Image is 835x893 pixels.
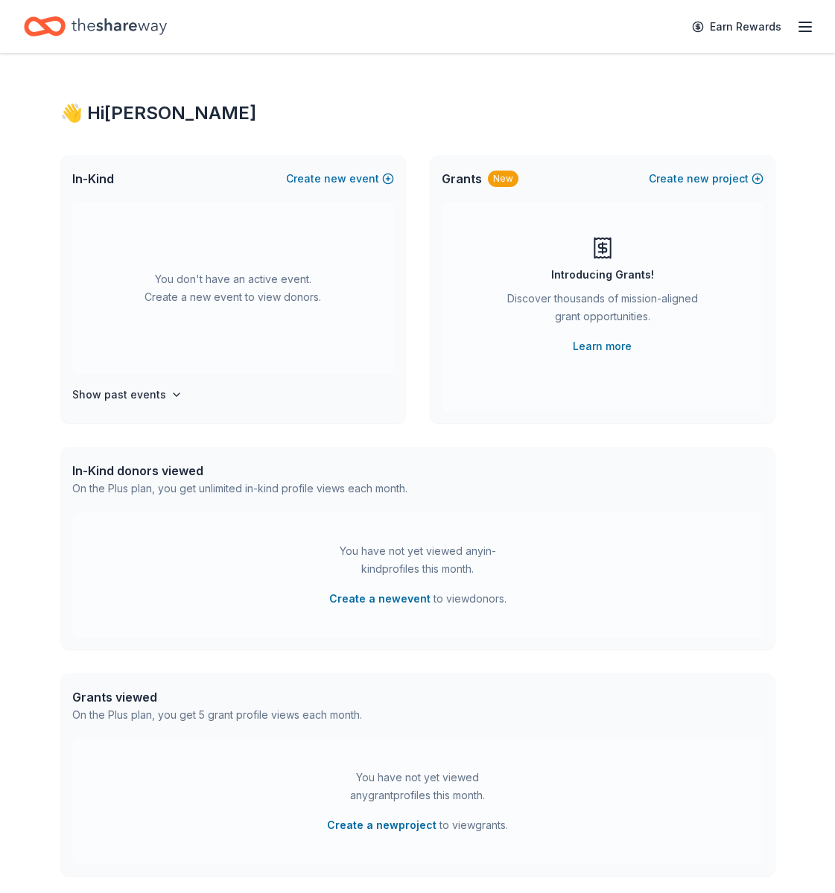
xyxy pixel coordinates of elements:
div: Discover thousands of mission-aligned grant opportunities. [501,290,704,331]
span: new [687,170,709,188]
div: In-Kind donors viewed [72,462,407,480]
button: Create a newevent [329,590,431,608]
div: On the Plus plan, you get 5 grant profile views each month. [72,706,362,724]
div: You don't have an active event. Create a new event to view donors. [72,203,394,374]
button: Create a newproject [327,816,436,834]
a: Home [24,9,167,44]
a: Learn more [573,337,632,355]
span: Grants [442,170,482,188]
div: Introducing Grants! [551,266,654,284]
a: Earn Rewards [683,13,790,40]
div: Grants viewed [72,688,362,706]
span: to view donors . [329,590,507,608]
div: You have not yet viewed any grant profiles this month. [325,769,511,804]
div: On the Plus plan, you get unlimited in-kind profile views each month. [72,480,407,498]
span: to view grants . [327,816,508,834]
h4: Show past events [72,386,166,404]
button: Show past events [72,386,182,404]
div: New [488,171,518,187]
button: Createnewevent [286,170,394,188]
button: Createnewproject [649,170,763,188]
div: 👋 Hi [PERSON_NAME] [60,101,775,125]
div: You have not yet viewed any in-kind profiles this month. [325,542,511,578]
span: new [324,170,346,188]
span: In-Kind [72,170,114,188]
